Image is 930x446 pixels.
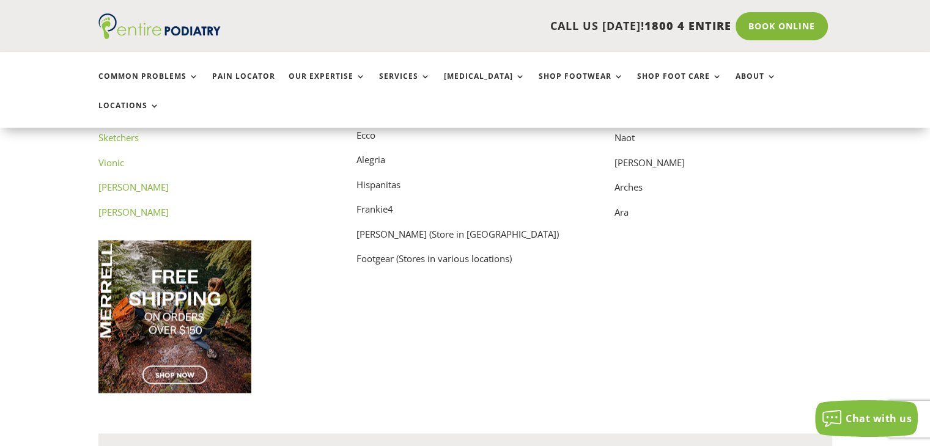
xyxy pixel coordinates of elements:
a: Locations [98,101,160,128]
a: Vionic [98,156,124,169]
a: Common Problems [98,72,199,98]
p: CALL US [DATE]! [268,18,731,34]
span: Chat with us [846,412,912,425]
p: Arches [614,180,832,205]
a: Book Online [736,12,828,40]
a: Entire Podiatry [98,29,221,42]
img: logo (1) [98,13,221,39]
button: Chat with us [815,400,918,437]
a: Shop Footwear [539,72,624,98]
p: Ara [614,205,832,221]
a: Our Expertise [289,72,366,98]
p: Frankie4 [356,202,574,227]
p: Alegria [356,152,574,177]
p: Naot [614,130,832,155]
a: [PERSON_NAME] [98,181,169,193]
span: 1800 4 ENTIRE [644,18,731,33]
a: Shop Foot Care [637,72,722,98]
p: [PERSON_NAME] (Store in [GEOGRAPHIC_DATA]) [356,227,574,252]
p: [PERSON_NAME] [614,155,832,180]
p: Footgear (Stores in various locations) [356,251,574,267]
a: Pain Locator [212,72,275,98]
a: Sketchers [98,131,139,144]
p: Ecco [356,128,574,153]
a: Services [379,72,430,98]
a: About [736,72,777,98]
a: [PERSON_NAME] [98,206,169,218]
p: Hispanitas [356,177,574,202]
a: [MEDICAL_DATA] [444,72,525,98]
